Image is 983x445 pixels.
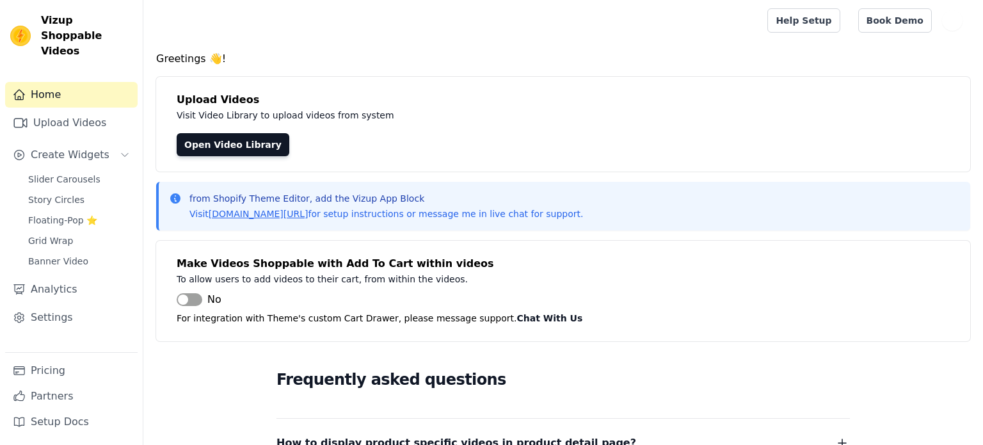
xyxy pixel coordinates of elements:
[20,232,138,250] a: Grid Wrap
[20,211,138,229] a: Floating-Pop ⭐
[156,51,970,67] h4: Greetings 👋!
[5,142,138,168] button: Create Widgets
[10,26,31,46] img: Vizup
[20,252,138,270] a: Banner Video
[189,192,583,205] p: from Shopify Theme Editor, add the Vizup App Block
[5,305,138,330] a: Settings
[5,358,138,384] a: Pricing
[5,277,138,302] a: Analytics
[177,256,950,271] h4: Make Videos Shoppable with Add To Cart within videos
[177,311,950,326] p: For integration with Theme's custom Cart Drawer, please message support.
[5,110,138,136] a: Upload Videos
[20,170,138,188] a: Slider Carousels
[28,234,73,247] span: Grid Wrap
[517,311,583,326] button: Chat With Us
[5,384,138,409] a: Partners
[31,147,109,163] span: Create Widgets
[28,193,84,206] span: Story Circles
[20,191,138,209] a: Story Circles
[28,255,88,268] span: Banner Video
[177,271,750,287] p: To allow users to add videos to their cart, from within the videos.
[28,173,100,186] span: Slider Carousels
[767,8,840,33] a: Help Setup
[276,367,850,392] h2: Frequently asked questions
[41,13,132,59] span: Vizup Shoppable Videos
[858,8,932,33] a: Book Demo
[177,92,950,108] h4: Upload Videos
[209,209,308,219] a: [DOMAIN_NAME][URL]
[5,409,138,435] a: Setup Docs
[189,207,583,220] p: Visit for setup instructions or message me in live chat for support.
[207,292,221,307] span: No
[28,214,97,227] span: Floating-Pop ⭐
[177,292,221,307] button: No
[177,108,750,123] p: Visit Video Library to upload videos from system
[177,133,289,156] a: Open Video Library
[5,82,138,108] a: Home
